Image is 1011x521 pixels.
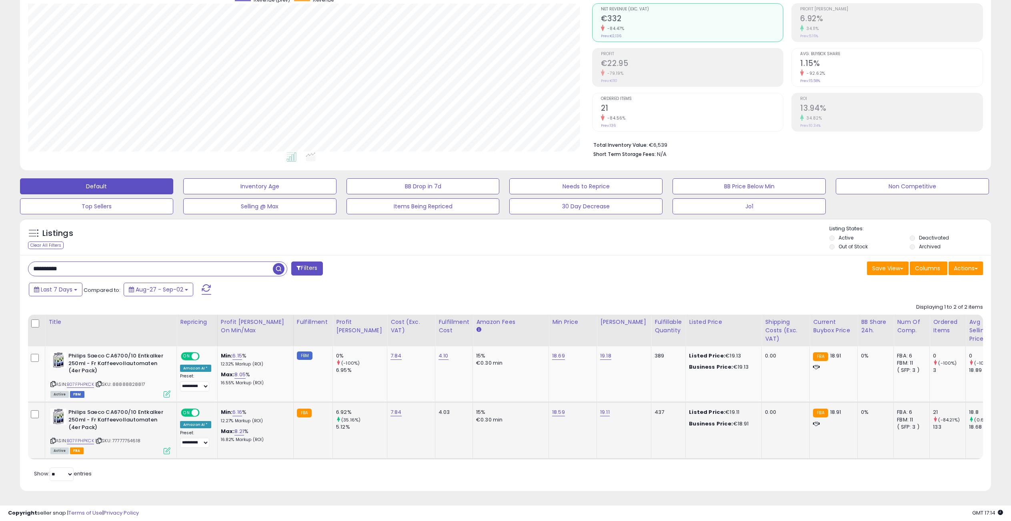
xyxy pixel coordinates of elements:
b: Philips Saeco CA6700/10 Entkalker 250ml - Fr Kaffeevollautomaten (4er Pack) [68,409,166,433]
h2: €332 [601,14,783,25]
small: FBA [813,352,828,361]
div: 6.95% [336,367,387,374]
a: 19.11 [600,408,610,416]
div: Preset: [180,430,211,448]
h2: 13.94% [800,104,983,114]
p: 12.27% Markup (ROI) [221,418,287,424]
strong: Copyright [8,509,37,517]
a: 4.10 [438,352,448,360]
span: FBM [70,391,84,398]
div: Preset: [180,373,211,391]
div: FBM: 11 [897,359,923,367]
div: Num of Comp. [897,318,926,335]
div: FBA: 6 [897,409,923,416]
div: €18.91 [689,420,755,427]
div: Displaying 1 to 2 of 2 items [916,303,983,311]
a: 7.84 [390,352,402,360]
div: 0% [861,409,887,416]
small: Prev: 10.34% [800,123,821,128]
b: Business Price: [689,420,733,427]
span: 18.91 [830,352,841,359]
span: N/A [657,150,667,158]
button: Columns [910,261,947,275]
span: Profit [PERSON_NAME] [800,7,983,12]
small: -84.56% [605,115,626,121]
div: Listed Price [689,318,758,326]
div: Current Buybox Price [813,318,854,335]
div: Amazon Fees [476,318,545,326]
a: 19.18 [600,352,611,360]
button: BB Drop in 7d [346,178,500,194]
a: 18.69 [552,352,565,360]
div: % [221,371,287,386]
span: Show: entries [34,470,92,477]
span: Last 7 Days [41,285,72,293]
a: Terms of Use [68,509,102,517]
div: Fulfillable Quantity [655,318,682,335]
span: Ordered Items [601,97,783,101]
span: 2025-09-10 17:14 GMT [972,509,1003,517]
div: 18.8 [969,409,1001,416]
h2: €22.95 [601,59,783,70]
b: Short Term Storage Fees: [593,151,656,158]
h2: 1.15% [800,59,983,70]
b: Listed Price: [689,408,725,416]
div: 133 [933,423,965,431]
small: -84.47% [605,26,625,32]
div: FBM: 11 [897,416,923,423]
small: (0.64%) [974,417,992,423]
span: | SKU: 88888828817 [95,381,145,387]
div: 0.00 [765,352,803,359]
span: Profit [601,52,783,56]
div: ASIN: [50,409,170,453]
div: ( SFP: 3 ) [897,423,923,431]
span: Net Revenue (Exc. VAT) [601,7,783,12]
a: 18.59 [552,408,565,416]
small: Prev: €110 [601,78,617,83]
small: FBA [297,409,312,417]
small: (-100%) [341,360,360,366]
button: Save View [867,261,909,275]
small: -92.62% [804,70,825,76]
span: ON [182,353,192,360]
div: Min Price [552,318,593,326]
p: 12.32% Markup (ROI) [221,361,287,367]
span: ROI [800,97,983,101]
div: ASIN: [50,352,170,397]
a: 6.16 [232,408,242,416]
div: % [221,409,287,423]
div: 0 [969,352,1001,359]
b: Listed Price: [689,352,725,359]
small: Prev: €2,136 [601,34,621,38]
span: 18.91 [830,408,841,416]
label: Deactivated [919,234,949,241]
div: 3 [933,367,965,374]
button: Items Being Repriced [346,198,500,214]
div: Fulfillment [297,318,329,326]
button: Inventory Age [183,178,336,194]
h2: 6.92% [800,14,983,25]
span: All listings currently available for purchase on Amazon [50,447,69,454]
div: 18.89 [969,367,1001,374]
span: FBA [70,447,84,454]
span: OFF [198,409,211,416]
label: Active [839,234,853,241]
b: Total Inventory Value: [593,142,648,148]
span: | SKU: 77777754618 [95,437,140,444]
small: Prev: 5.16% [800,34,818,38]
button: Needs to Reprice [509,178,663,194]
img: 419fOC0BDLL._SL40_.jpg [50,409,66,425]
b: Min: [221,408,233,416]
button: Non Competitive [836,178,989,194]
div: Amazon AI * [180,421,211,428]
small: Amazon Fees. [476,326,481,333]
span: OFF [198,353,211,360]
div: Profit [PERSON_NAME] [336,318,384,335]
div: 5.12% [336,423,387,431]
label: Out of Stock [839,243,868,250]
div: BB Share 24h. [861,318,890,335]
div: Clear All Filters [28,242,64,249]
button: BB Price Below Min [673,178,826,194]
span: Avg. Buybox Share [800,52,983,56]
div: 437 [655,409,679,416]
